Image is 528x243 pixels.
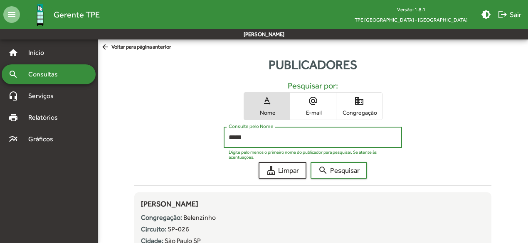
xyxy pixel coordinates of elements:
[141,225,166,233] strong: Circuito:
[8,48,18,58] mat-icon: home
[23,69,69,79] span: Consultas
[101,43,111,52] mat-icon: arrow_back
[8,134,18,144] mat-icon: multiline_chart
[27,1,54,28] img: Logo
[20,1,100,28] a: Gerente TPE
[8,113,18,123] mat-icon: print
[311,162,367,179] button: Pesquisar
[23,134,64,144] span: Gráficos
[336,93,382,120] button: Congregação
[8,69,18,79] mat-icon: search
[308,96,318,106] mat-icon: alternate_email
[8,91,18,101] mat-icon: headset_mic
[354,96,364,106] mat-icon: domain
[244,93,290,120] button: Nome
[101,43,171,52] span: Voltar para página anterior
[498,10,508,20] mat-icon: logout
[498,7,521,22] span: Sair
[229,150,392,160] mat-hint: Digite pelo menos o primeiro nome do publicador para pesquisar. Se atente às acentuações.
[292,109,334,116] span: E-mail
[141,199,198,208] span: [PERSON_NAME]
[338,109,380,116] span: Congregação
[23,91,65,101] span: Serviços
[481,10,491,20] mat-icon: brightness_medium
[141,214,182,221] strong: Congregação:
[348,15,474,25] span: TPE [GEOGRAPHIC_DATA] - [GEOGRAPHIC_DATA]
[141,81,485,91] h5: Pesquisar por:
[262,96,272,106] mat-icon: text_rotation_none
[318,165,328,175] mat-icon: search
[98,55,528,74] div: Publicadores
[23,113,69,123] span: Relatórios
[494,7,525,22] button: Sair
[183,214,216,221] span: Belenzinho
[266,165,276,175] mat-icon: cleaning_services
[266,163,299,178] span: Limpar
[246,109,288,116] span: Nome
[318,163,360,178] span: Pesquisar
[348,4,474,15] div: Versão: 1.8.1
[259,162,306,179] button: Limpar
[290,93,336,120] button: E-mail
[54,8,100,21] span: Gerente TPE
[3,6,20,23] mat-icon: menu
[168,225,189,233] span: SP-026
[23,48,56,58] span: Início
